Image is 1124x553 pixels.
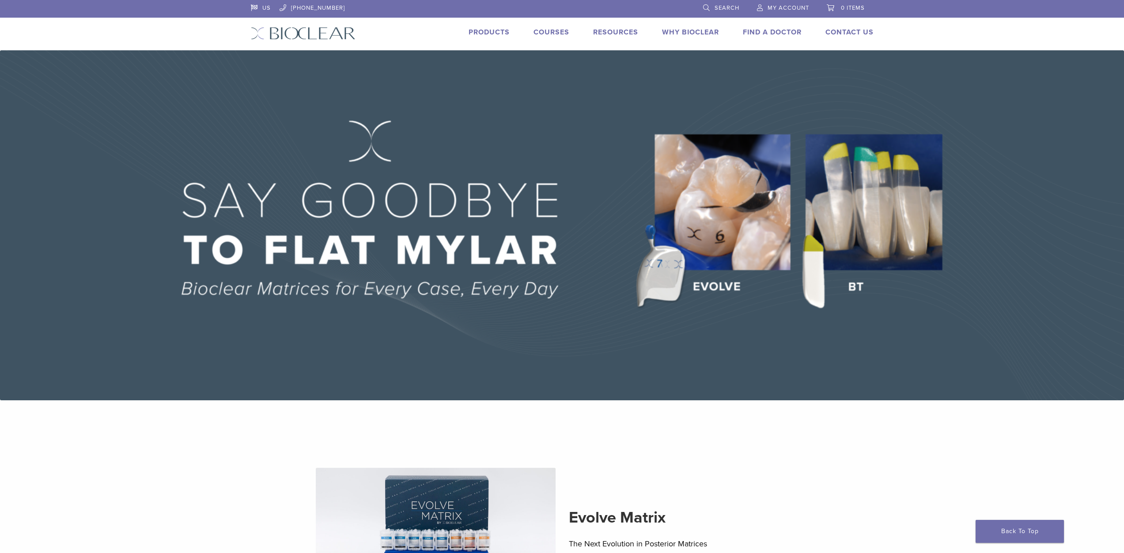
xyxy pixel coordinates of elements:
a: Back To Top [976,520,1064,543]
p: The Next Evolution in Posterior Matrices [569,537,809,550]
span: 0 items [841,4,865,11]
a: Why Bioclear [662,28,719,37]
span: Search [715,4,739,11]
a: Resources [593,28,638,37]
span: My Account [768,4,809,11]
a: Products [469,28,510,37]
a: Courses [534,28,569,37]
a: Contact Us [825,28,874,37]
img: Bioclear [251,27,356,40]
h2: Evolve Matrix [569,507,809,528]
a: Find A Doctor [743,28,802,37]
